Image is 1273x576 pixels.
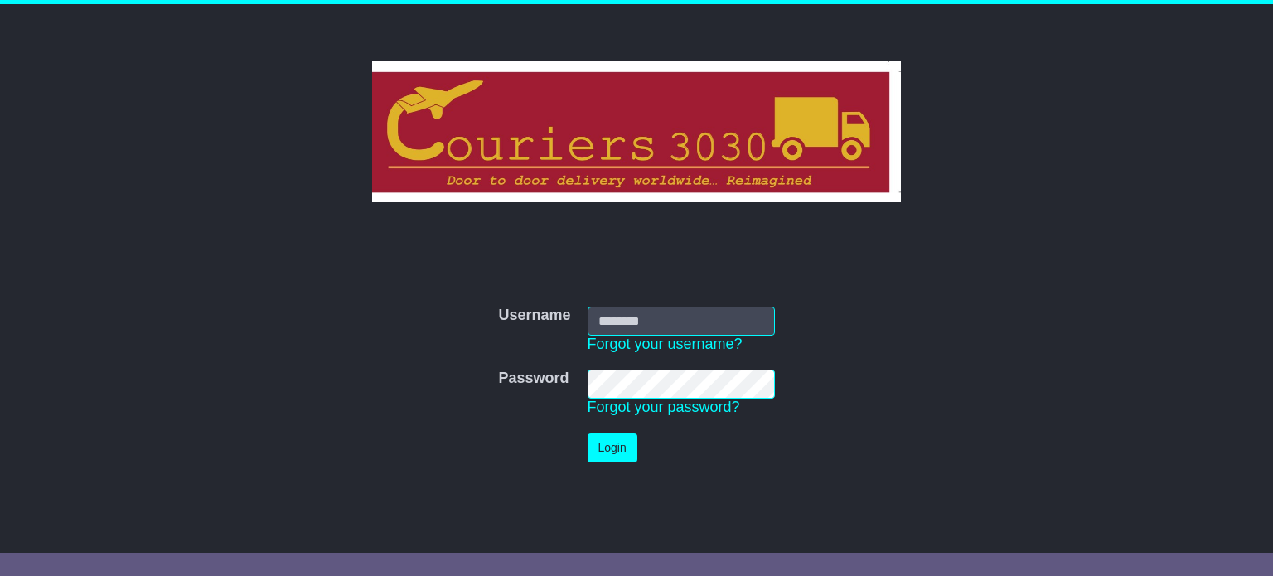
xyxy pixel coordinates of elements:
[588,399,740,415] a: Forgot your password?
[588,433,637,462] button: Login
[498,370,569,388] label: Password
[588,336,743,352] a: Forgot your username?
[498,307,570,325] label: Username
[372,61,902,202] img: Couriers 3030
